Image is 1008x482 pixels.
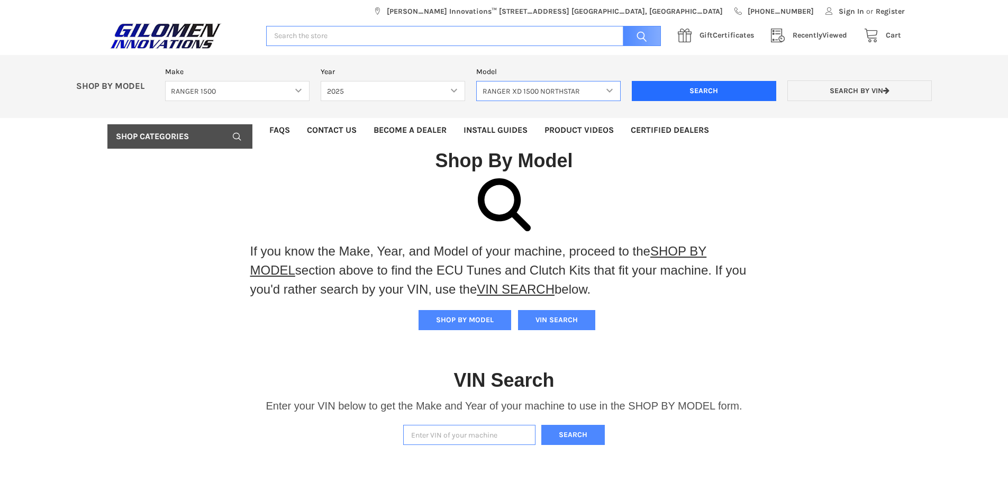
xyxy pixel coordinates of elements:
a: Install Guides [455,118,536,142]
label: Make [165,66,310,77]
p: SHOP BY MODEL [71,81,160,92]
span: Certificates [700,31,754,40]
span: Cart [886,31,901,40]
a: FAQs [261,118,298,142]
a: Search by VIN [787,80,932,101]
span: Viewed [793,31,847,40]
label: Model [476,66,621,77]
span: [PHONE_NUMBER] [748,6,814,17]
a: Product Videos [536,118,622,142]
a: RecentlyViewed [765,29,858,42]
p: Enter your VIN below to get the Make and Year of your machine to use in the SHOP BY MODEL form. [266,398,742,414]
a: Shop Categories [107,124,252,149]
a: GILOMEN INNOVATIONS [107,23,255,49]
button: Search [541,425,605,445]
a: Contact Us [298,118,365,142]
a: SHOP BY MODEL [250,244,707,277]
span: Sign In [839,6,864,17]
a: Become a Dealer [365,118,455,142]
label: Year [321,66,465,77]
a: VIN SEARCH [477,282,555,296]
input: Search the store [266,26,661,47]
span: Recently [793,31,822,40]
img: GILOMEN INNOVATIONS [107,23,224,49]
p: If you know the Make, Year, and Model of your machine, proceed to the section above to find the E... [250,242,758,299]
h1: Shop By Model [107,149,901,172]
input: Search [632,81,776,101]
span: [PERSON_NAME] Innovations™ [STREET_ADDRESS] [GEOGRAPHIC_DATA], [GEOGRAPHIC_DATA] [387,6,723,17]
button: VIN SEARCH [518,310,595,330]
h1: VIN Search [453,368,554,392]
span: Gift [700,31,713,40]
button: SHOP BY MODEL [419,310,511,330]
input: Search [617,26,661,47]
a: GiftCertificates [672,29,765,42]
a: Cart [858,29,901,42]
a: Certified Dealers [622,118,718,142]
input: Enter VIN of your machine [403,425,535,445]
